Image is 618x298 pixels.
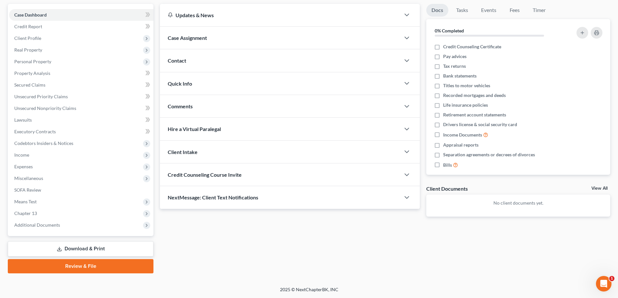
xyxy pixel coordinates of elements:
div: Updates & News [168,12,393,18]
a: Download & Print [8,241,153,256]
span: Pay advices [443,53,467,60]
span: Bank statements [443,73,477,79]
a: Timer [527,4,551,17]
span: Real Property [14,47,42,53]
a: Property Analysis [9,67,153,79]
span: Unsecured Priority Claims [14,94,68,99]
span: Lawsuits [14,117,32,123]
iframe: Intercom live chat [596,276,612,292]
span: SOFA Review [14,187,41,193]
span: Life insurance policies [443,102,488,108]
span: Expenses [14,164,33,169]
span: Additional Documents [14,222,60,228]
span: Separation agreements or decrees of divorces [443,151,535,158]
span: NextMessage: Client Text Notifications [168,194,258,200]
span: Retirement account statements [443,112,506,118]
span: Credit Counseling Course Invite [168,172,242,178]
span: Case Dashboard [14,12,47,18]
span: Executory Contracts [14,129,56,134]
span: Client Intake [168,149,198,155]
span: Secured Claims [14,82,45,88]
span: Appraisal reports [443,142,479,148]
a: View All [591,186,608,191]
span: Codebtors Insiders & Notices [14,140,73,146]
span: Miscellaneous [14,175,43,181]
a: Review & File [8,259,153,273]
a: Case Dashboard [9,9,153,21]
a: Fees [504,4,525,17]
span: Comments [168,103,193,109]
a: SOFA Review [9,184,153,196]
a: Executory Contracts [9,126,153,137]
span: Recorded mortgages and deeds [443,92,506,99]
span: Bills [443,162,452,168]
a: Unsecured Nonpriority Claims [9,102,153,114]
p: No client documents yet. [431,200,605,206]
span: Contact [168,57,186,64]
a: Lawsuits [9,114,153,126]
a: Tasks [451,4,473,17]
span: Chapter 13 [14,210,37,216]
a: Secured Claims [9,79,153,91]
div: 2025 © NextChapterBK, INC [124,286,494,298]
span: Hire a Virtual Paralegal [168,126,221,132]
span: Personal Property [14,59,51,64]
a: Events [476,4,502,17]
div: Client Documents [426,185,468,192]
span: Means Test [14,199,37,204]
span: Client Profile [14,35,41,41]
span: Income [14,152,29,158]
span: Property Analysis [14,70,50,76]
span: Titles to motor vehicles [443,82,490,89]
strong: 0% Completed [435,28,464,33]
a: Docs [426,4,448,17]
a: Credit Report [9,21,153,32]
span: Drivers license & social security card [443,121,517,128]
span: Credit Report [14,24,42,29]
span: Credit Counseling Certificate [443,43,501,50]
span: 1 [609,276,614,281]
span: Unsecured Nonpriority Claims [14,105,76,111]
span: Quick Info [168,80,192,87]
a: Unsecured Priority Claims [9,91,153,102]
span: Case Assignment [168,35,207,41]
span: Income Documents [443,132,482,138]
span: Tax returns [443,63,466,69]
